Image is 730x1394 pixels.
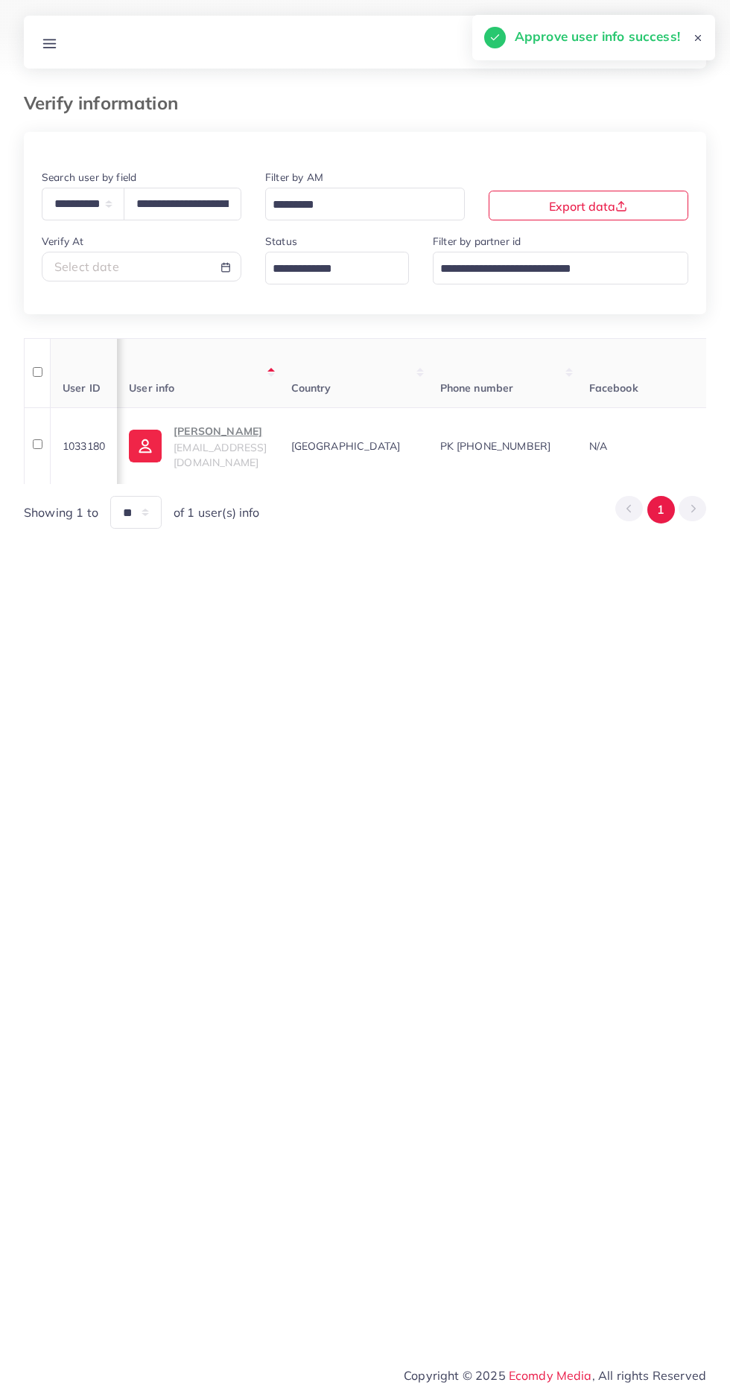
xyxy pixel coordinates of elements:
span: Select date [54,259,119,274]
input: Search for option [267,258,390,281]
input: Search for option [435,258,669,281]
p: [PERSON_NAME] [174,422,267,440]
span: Copyright © 2025 [404,1366,706,1384]
span: [GEOGRAPHIC_DATA] [291,439,401,453]
label: Search user by field [42,170,136,185]
label: Filter by partner id [433,234,521,249]
span: Facebook [589,381,638,395]
div: Search for option [265,188,465,220]
input: Search for option [267,194,445,217]
a: [PERSON_NAME][EMAIL_ADDRESS][DOMAIN_NAME] [129,422,267,471]
span: Showing 1 to [24,504,98,521]
label: Verify At [42,234,83,249]
label: Filter by AM [265,170,323,185]
span: [EMAIL_ADDRESS][DOMAIN_NAME] [174,441,267,469]
a: Ecomdy Media [509,1368,592,1383]
span: of 1 user(s) info [174,504,260,521]
span: Phone number [440,381,514,395]
h3: Verify information [24,92,190,114]
span: , All rights Reserved [592,1366,706,1384]
h5: Approve user info success! [515,27,680,46]
span: 1033180 [63,439,105,453]
label: Status [265,234,297,249]
ul: Pagination [615,496,706,523]
span: PK [PHONE_NUMBER] [440,439,551,453]
button: Go to page 1 [647,496,675,523]
img: ic-user-info.36bf1079.svg [129,430,162,462]
div: Search for option [265,252,409,284]
span: User info [129,381,174,395]
div: Search for option [433,252,688,284]
span: Country [291,381,331,395]
button: Export data [489,191,688,220]
span: Export data [549,199,627,214]
span: N/A [589,439,607,453]
span: User ID [63,381,101,395]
